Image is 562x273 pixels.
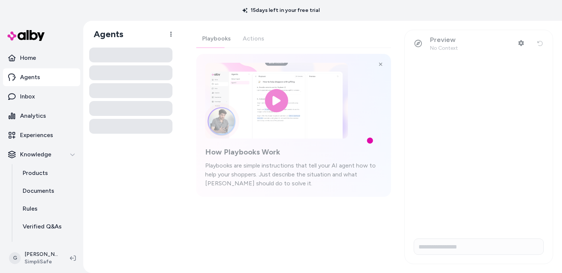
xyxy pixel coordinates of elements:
a: Documents [15,182,80,200]
p: Documents [23,186,54,195]
p: Experiences [20,131,53,140]
p: Products [23,169,48,178]
p: Inbox [20,92,35,101]
a: Rules [15,200,80,218]
a: Verified Q&As [15,218,80,235]
a: Analytics [3,107,80,125]
button: Knowledge [3,146,80,163]
a: Agents [3,68,80,86]
a: Home [3,49,80,67]
p: Reviews [23,240,45,249]
a: Inbox [3,88,80,105]
img: alby Logo [7,30,45,41]
p: 15 days left in your free trial [238,7,324,14]
p: [PERSON_NAME] [25,251,58,258]
p: Verified Q&As [23,222,62,231]
a: Reviews [15,235,80,253]
span: G [9,252,21,264]
h1: Agents [88,29,123,40]
p: Rules [23,204,38,213]
p: Agents [20,73,40,82]
a: Products [15,164,80,182]
button: G[PERSON_NAME]SimpliSafe [4,246,64,270]
a: Experiences [3,126,80,144]
p: Knowledge [20,150,51,159]
p: Home [20,53,36,62]
p: Analytics [20,111,46,120]
span: SimpliSafe [25,258,58,266]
